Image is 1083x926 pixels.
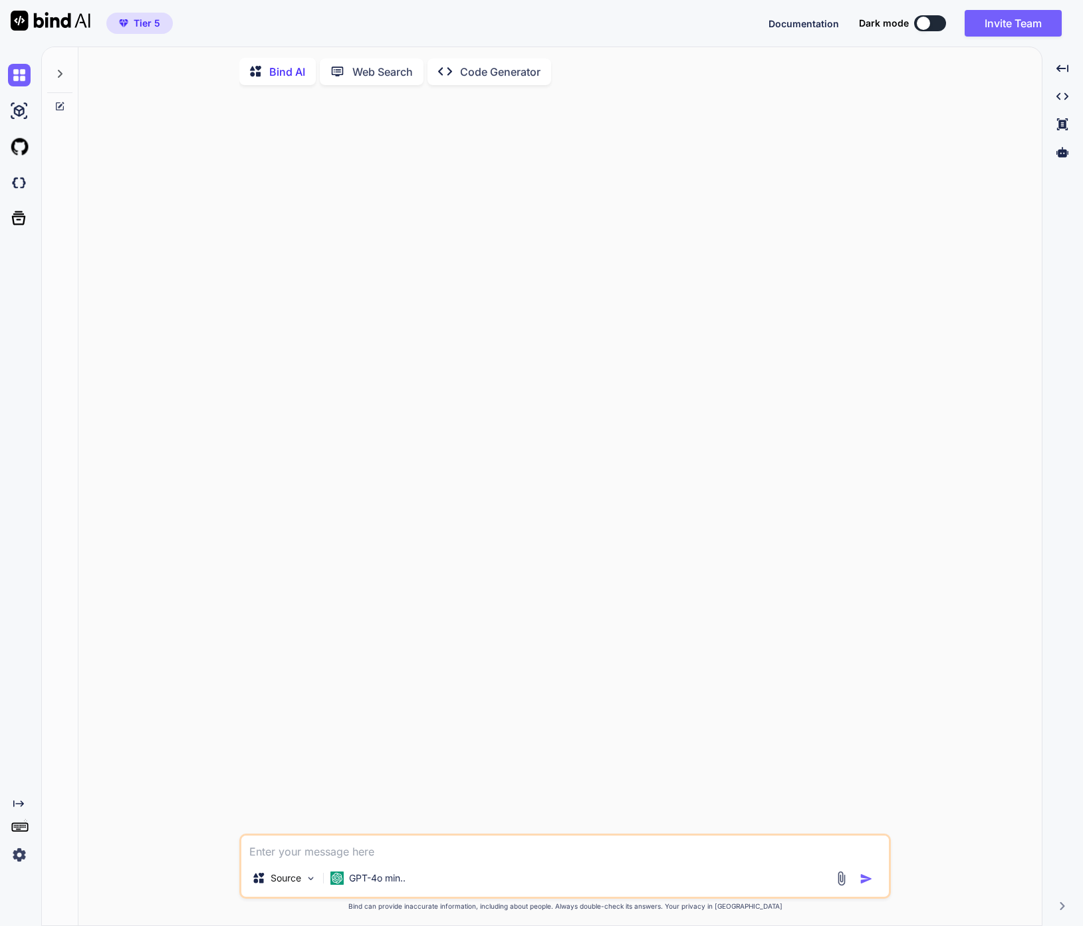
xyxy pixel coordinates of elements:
img: attachment [834,871,849,886]
p: Web Search [352,64,413,80]
img: Pick Models [305,873,316,884]
img: GPT-4o mini [330,871,344,885]
img: Bind AI [11,11,90,31]
p: Source [271,871,301,885]
button: Invite Team [965,10,1062,37]
span: Tier 5 [134,17,160,30]
span: Documentation [769,18,839,29]
img: icon [860,872,873,885]
button: premiumTier 5 [106,13,173,34]
p: GPT-4o min.. [349,871,406,885]
img: chat [8,64,31,86]
button: Documentation [769,17,839,31]
img: premium [119,19,128,27]
p: Bind can provide inaccurate information, including about people. Always double-check its answers.... [239,901,891,911]
img: githubLight [8,136,31,158]
p: Bind AI [269,64,305,80]
img: darkCloudIdeIcon [8,172,31,194]
p: Code Generator [460,64,541,80]
img: settings [8,844,31,866]
img: ai-studio [8,100,31,122]
span: Dark mode [859,17,909,30]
